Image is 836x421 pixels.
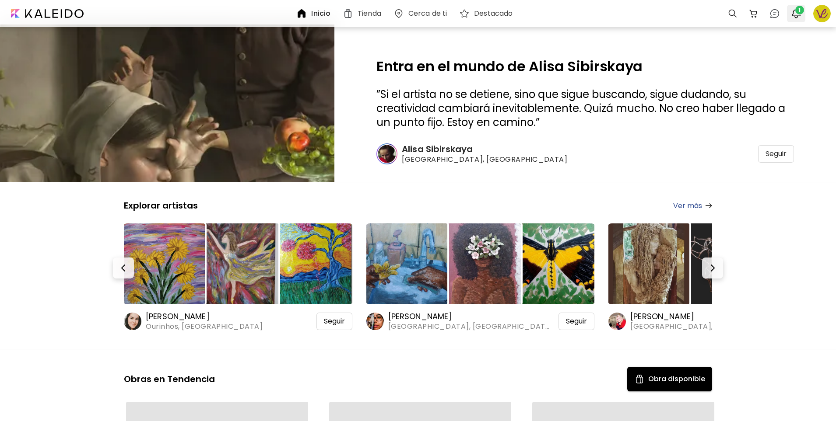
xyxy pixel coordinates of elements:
img: https://cdn.kaleido.art/CDN/Artwork/175560/Thumbnail/medium.webp?updated=778062 [440,223,521,304]
span: 1 [795,6,804,14]
span: Seguir [766,150,787,158]
a: https://cdn.kaleido.art/CDN/Artwork/175561/Thumbnail/large.webp?updated=778066https://cdn.kaleido... [366,222,595,331]
a: Cerca de ti [393,8,450,19]
img: https://cdn.kaleido.art/CDN/Artwork/175703/Thumbnail/large.webp?updated=778727 [124,223,205,304]
h5: Obra disponible [648,374,705,384]
h6: [PERSON_NAME] [388,311,552,322]
h5: Obras en Tendencia [124,373,215,385]
h6: [PERSON_NAME] [630,311,794,322]
img: https://cdn.kaleido.art/CDN/Artwork/175713/Thumbnail/medium.webp?updated=778782 [197,223,278,304]
h6: Destacado [474,10,513,17]
h6: Cerca de ti [408,10,447,17]
div: Seguir [559,313,594,330]
h6: Inicio [311,10,330,17]
span: Ourinhos, [GEOGRAPHIC_DATA] [146,322,263,331]
a: Ver más [673,200,712,211]
div: Seguir [758,145,794,163]
h6: [PERSON_NAME] [146,311,263,322]
img: arrow-right [706,203,712,208]
button: Next-button [702,257,723,278]
a: Alisa Sibirskaya[GEOGRAPHIC_DATA], [GEOGRAPHIC_DATA]Seguir [376,143,794,164]
span: [GEOGRAPHIC_DATA], [GEOGRAPHIC_DATA] [630,322,794,331]
a: Inicio [296,8,334,19]
span: Seguir [566,317,587,326]
h6: Alisa Sibirskaya [402,143,582,155]
a: https://cdn.kaleido.art/CDN/Artwork/175703/Thumbnail/large.webp?updated=778727https://cdn.kaleido... [124,222,352,331]
img: Next-button [707,263,718,273]
button: Prev-button [113,257,134,278]
a: Tienda [343,8,385,19]
h3: ” ” [376,87,794,129]
button: bellIcon1 [789,6,804,21]
h2: Entra en el mundo de Alisa Sibirskaya [376,59,794,73]
h5: Explorar artistas [124,200,198,211]
img: chatIcon [769,8,780,19]
img: Available Art [634,374,645,384]
img: https://cdn.kaleido.art/CDN/Artwork/175701/Thumbnail/medium.webp?updated=778722 [271,223,352,304]
img: https://cdn.kaleido.art/CDN/Artwork/175561/Thumbnail/large.webp?updated=778066 [366,223,447,304]
img: https://cdn.kaleido.art/CDN/Artwork/175559/Thumbnail/medium.webp?updated=778060 [513,223,594,304]
div: Seguir [316,313,352,330]
button: Available ArtObra disponible [627,367,712,391]
span: Si el artista no se detiene, sino que sigue buscando, sigue dudando, su creatividad cambiará inev... [376,87,785,129]
span: [GEOGRAPHIC_DATA], [GEOGRAPHIC_DATA] [388,322,552,331]
img: Prev-button [118,263,129,273]
img: cart [748,8,759,19]
span: [GEOGRAPHIC_DATA], [GEOGRAPHIC_DATA] [402,155,582,164]
h6: Tienda [358,10,381,17]
a: Destacado [459,8,516,19]
img: https://cdn.kaleido.art/CDN/Artwork/175577/Thumbnail/large.webp?updated=778158 [608,223,689,304]
img: bellIcon [791,8,801,19]
span: Seguir [324,317,345,326]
